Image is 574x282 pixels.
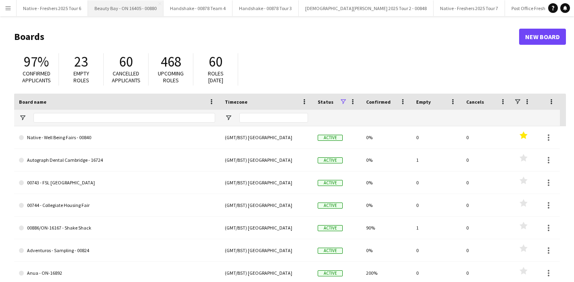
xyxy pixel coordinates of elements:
[461,126,511,148] div: 0
[88,0,163,16] button: Beauty Bay - ON 16405 - 00880
[361,126,411,148] div: 0%
[361,217,411,239] div: 90%
[14,31,519,43] h1: Boards
[74,53,88,71] span: 23
[73,70,89,84] span: Empty roles
[19,99,46,105] span: Board name
[220,126,313,148] div: (GMT/BST) [GEOGRAPHIC_DATA]
[24,53,49,71] span: 97%
[318,180,343,186] span: Active
[299,0,434,16] button: [DEMOGRAPHIC_DATA][PERSON_NAME] 2025 Tour 2 - 00848
[361,239,411,261] div: 0%
[209,53,222,71] span: 60
[19,239,215,262] a: Adventuros - Sampling - 00824
[411,239,461,261] div: 0
[466,99,484,105] span: Cancels
[411,194,461,216] div: 0
[461,217,511,239] div: 0
[112,70,140,84] span: Cancelled applicants
[416,99,431,105] span: Empty
[366,99,391,105] span: Confirmed
[411,126,461,148] div: 0
[225,99,247,105] span: Timezone
[19,171,215,194] a: 00743 - FSL [GEOGRAPHIC_DATA]
[220,239,313,261] div: (GMT/BST) [GEOGRAPHIC_DATA]
[19,194,215,217] a: 00744 - Collegiate Housing Fair
[361,149,411,171] div: 0%
[163,0,233,16] button: Handshake - 00878 Team 4
[208,70,224,84] span: Roles [DATE]
[318,248,343,254] span: Active
[239,113,308,123] input: Timezone Filter Input
[411,171,461,194] div: 0
[411,149,461,171] div: 1
[361,171,411,194] div: 0%
[461,171,511,194] div: 0
[361,194,411,216] div: 0%
[19,126,215,149] a: Native - Well Being Fairs - 00840
[233,0,299,16] button: Handshake - 00878 Tour 3
[318,225,343,231] span: Active
[318,203,343,209] span: Active
[434,0,505,16] button: Native - Freshers 2025 Tour 7
[220,171,313,194] div: (GMT/BST) [GEOGRAPHIC_DATA]
[19,114,26,121] button: Open Filter Menu
[461,149,511,171] div: 0
[119,53,133,71] span: 60
[220,194,313,216] div: (GMT/BST) [GEOGRAPHIC_DATA]
[220,217,313,239] div: (GMT/BST) [GEOGRAPHIC_DATA]
[411,217,461,239] div: 1
[318,157,343,163] span: Active
[19,149,215,171] a: Autograph Dental Cambridge - 16724
[220,149,313,171] div: (GMT/BST) [GEOGRAPHIC_DATA]
[19,217,215,239] a: 00886/ON-16167 - Shake Shack
[22,70,51,84] span: Confirmed applicants
[318,99,333,105] span: Status
[225,114,232,121] button: Open Filter Menu
[519,29,566,45] a: New Board
[318,270,343,276] span: Active
[461,194,511,216] div: 0
[158,70,184,84] span: Upcoming roles
[461,239,511,261] div: 0
[34,113,215,123] input: Board name Filter Input
[17,0,88,16] button: Native - Freshers 2025 Tour 6
[318,135,343,141] span: Active
[161,53,181,71] span: 468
